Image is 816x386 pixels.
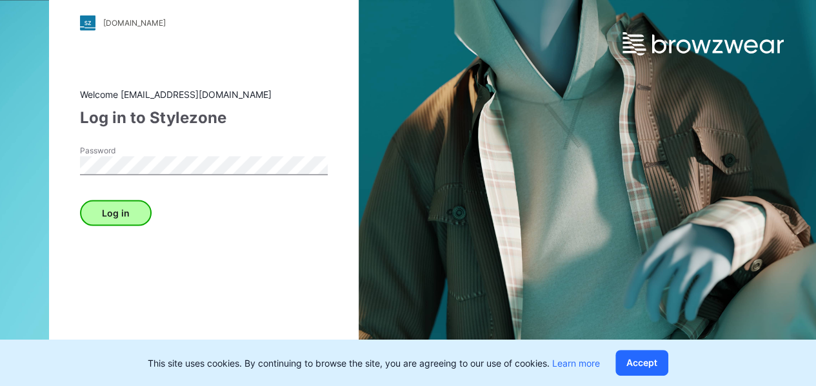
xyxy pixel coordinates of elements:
button: Log in [80,200,152,226]
div: Log in to Stylezone [80,106,328,129]
div: Welcome [EMAIL_ADDRESS][DOMAIN_NAME] [80,87,328,101]
a: [DOMAIN_NAME] [80,15,328,30]
button: Accept [615,350,668,376]
img: stylezone-logo.562084cfcfab977791bfbf7441f1a819.svg [80,15,95,30]
a: Learn more [552,358,600,369]
img: browzwear-logo.e42bd6dac1945053ebaf764b6aa21510.svg [622,32,784,55]
div: [DOMAIN_NAME] [103,18,166,28]
label: Password [80,144,170,156]
p: This site uses cookies. By continuing to browse the site, you are agreeing to our use of cookies. [148,356,600,370]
